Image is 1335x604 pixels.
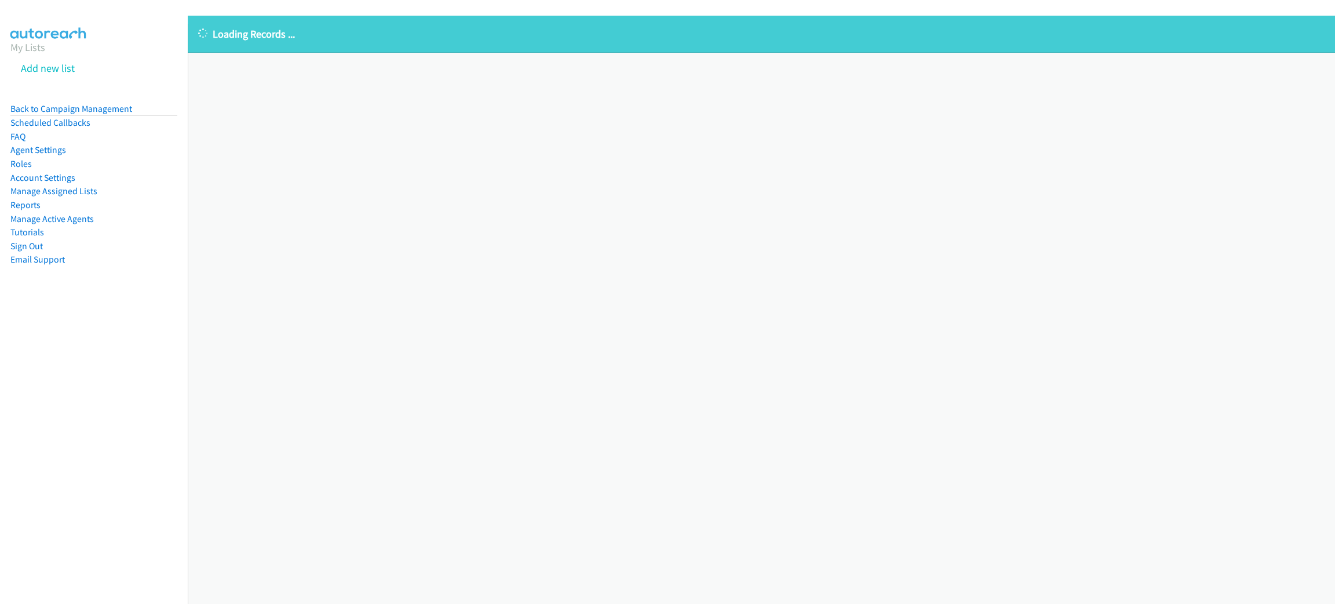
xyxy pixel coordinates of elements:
a: FAQ [10,131,25,142]
a: Back to Campaign Management [10,103,132,114]
a: Email Support [10,254,65,265]
a: Sign Out [10,241,43,252]
a: Add new list [21,61,75,75]
a: Tutorials [10,227,44,238]
a: Agent Settings [10,144,66,155]
a: Scheduled Callbacks [10,117,90,128]
a: Roles [10,158,32,169]
a: Account Settings [10,172,75,183]
a: Reports [10,199,41,210]
a: Manage Active Agents [10,213,94,224]
a: My Lists [10,41,45,54]
a: Manage Assigned Lists [10,185,97,197]
p: Loading Records ... [198,26,1325,42]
